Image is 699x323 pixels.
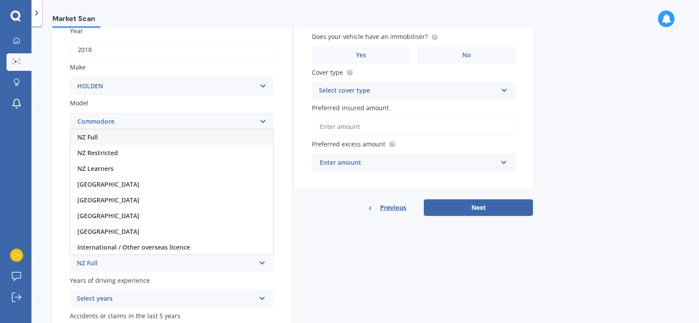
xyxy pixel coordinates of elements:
[77,164,114,173] span: NZ Learners
[312,104,389,112] span: Preferred insured amount
[462,52,471,59] span: No
[424,199,533,216] button: Next
[356,52,366,59] span: Yes
[312,68,343,76] span: Cover type
[70,27,83,35] span: Year
[380,201,406,214] span: Previous
[77,243,190,251] span: International / Other overseas licence
[77,133,98,141] span: NZ Full
[312,140,385,148] span: Preferred excess amount
[312,118,516,136] input: Enter amount
[77,258,255,269] div: NZ Full
[70,63,86,72] span: Make
[77,196,139,204] span: [GEOGRAPHIC_DATA]
[320,158,497,167] div: Enter amount
[77,180,139,188] span: [GEOGRAPHIC_DATA]
[70,276,150,285] span: Years of driving experience
[77,149,118,157] span: NZ Restricted
[77,294,255,304] div: Select years
[70,312,180,320] span: Accidents or claims in the last 5 years
[77,227,139,236] span: [GEOGRAPHIC_DATA]
[70,41,273,59] input: YYYY
[319,86,497,96] div: Select cover type
[70,99,88,107] span: Model
[52,14,100,26] span: Market Scan
[77,212,139,220] span: [GEOGRAPHIC_DATA]
[10,249,23,262] img: 711aa7a7ba5cb73ce18bdc11be82a427
[312,33,428,41] span: Does your vehicle have an immobiliser?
